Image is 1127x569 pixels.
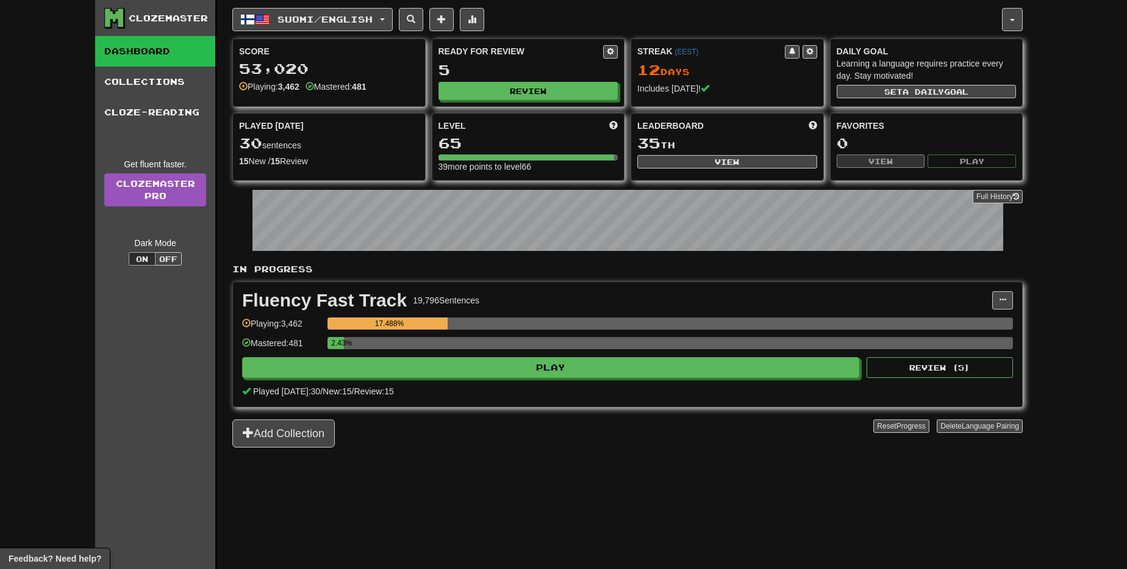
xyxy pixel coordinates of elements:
[331,337,344,349] div: 2.43%
[323,386,351,396] span: New: 15
[129,12,208,24] div: Clozemaster
[239,156,249,166] strong: 15
[438,62,618,78] div: 5
[352,386,354,396] span: /
[104,237,206,249] div: Dark Mode
[837,120,1017,132] div: Favorites
[277,14,373,24] span: Suomi / English
[637,61,660,78] span: 12
[837,45,1017,57] div: Daily Goal
[962,422,1019,430] span: Language Pairing
[232,419,335,448] button: Add Collection
[837,85,1017,98] button: Seta dailygoal
[278,82,299,92] strong: 3,462
[352,82,366,92] strong: 481
[637,136,817,151] div: th
[609,120,618,132] span: Score more points to level up
[674,48,698,56] a: (EEST)
[129,252,156,266] button: On
[413,294,479,306] div: 19,796 Sentences
[320,386,323,396] span: /
[306,81,367,93] div: Mastered:
[270,156,280,166] strong: 15
[460,8,484,31] button: More stats
[637,62,817,78] div: Day s
[438,161,618,173] div: 39 more points to level 66
[637,82,817,95] div: Includes [DATE]!
[239,120,304,132] span: Played [DATE]
[937,419,1023,433] button: DeleteLanguage Pairing
[239,155,419,167] div: New / Review
[232,263,1023,275] p: In Progress
[239,134,262,151] span: 30
[242,317,321,338] div: Playing: 3,462
[873,419,929,433] button: ResetProgress
[928,154,1016,168] button: Play
[438,120,466,132] span: Level
[429,8,454,31] button: Add sentence to collection
[239,81,299,93] div: Playing:
[637,134,660,151] span: 35
[637,120,704,132] span: Leaderboard
[438,136,618,151] div: 65
[239,45,419,57] div: Score
[896,422,926,430] span: Progress
[104,173,206,206] a: ClozemasterPro
[155,252,182,266] button: Off
[973,190,1023,203] button: Full History
[438,82,618,100] button: Review
[242,337,321,357] div: Mastered: 481
[837,57,1017,82] div: Learning a language requires practice every day. Stay motivated!
[95,67,215,97] a: Collections
[354,386,393,396] span: Review: 15
[253,386,320,396] span: Played [DATE]: 30
[95,97,215,128] a: Cloze-Reading
[242,357,859,378] button: Play
[399,8,423,31] button: Search sentences
[9,553,101,565] span: Open feedback widget
[809,120,817,132] span: This week in points, UTC
[903,87,944,96] span: a daily
[95,36,215,67] a: Dashboard
[239,61,419,76] div: 53,020
[637,155,817,169] button: View
[331,317,447,330] div: 17.488%
[637,45,785,57] div: Streak
[438,45,604,57] div: Ready for Review
[242,291,407,310] div: Fluency Fast Track
[232,8,393,31] button: Suomi/English
[104,158,206,170] div: Get fluent faster.
[837,154,925,168] button: View
[867,357,1013,378] button: Review (5)
[837,136,1017,151] div: 0
[239,136,419,151] div: sentences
